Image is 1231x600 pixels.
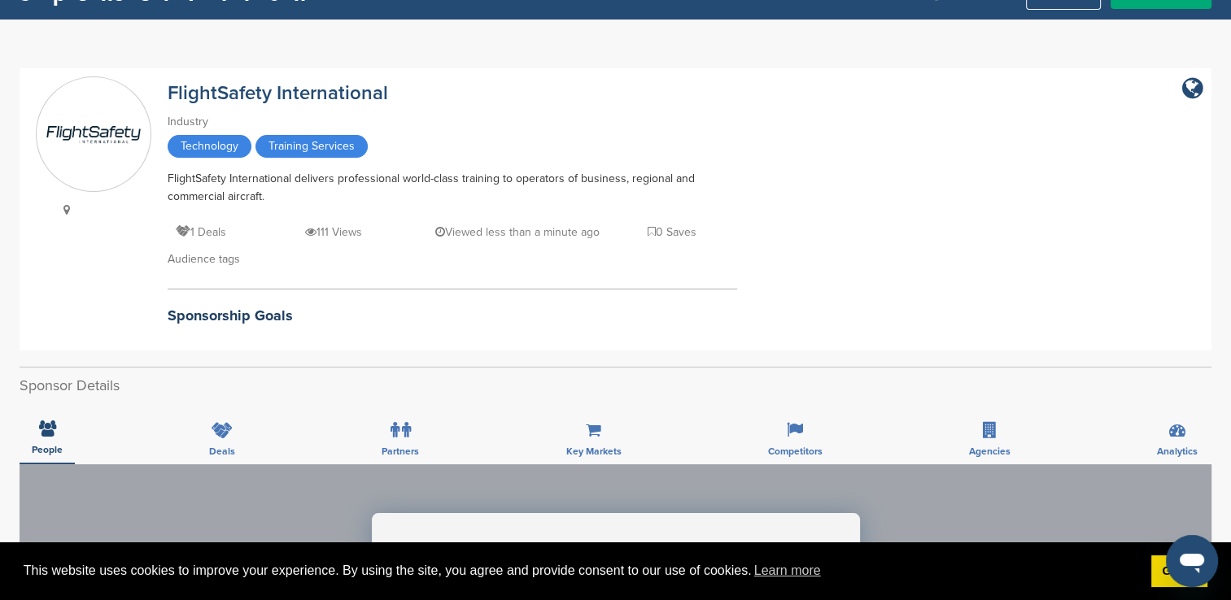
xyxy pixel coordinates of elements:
[168,170,737,206] div: FlightSafety International delivers professional world-class training to operators of business, r...
[20,375,1211,397] h2: Sponsor Details
[255,135,368,158] span: Training Services
[565,446,621,456] span: Key Markets
[209,446,235,456] span: Deals
[168,135,251,158] span: Technology
[168,250,737,268] div: Audience tags
[768,446,823,456] span: Competitors
[37,115,151,154] img: Sponsorpitch & FlightSafety International
[648,222,696,242] p: 0 Saves
[24,559,1138,583] span: This website uses cookies to improve your experience. By using the site, you agree and provide co...
[168,81,388,105] a: FlightSafety International
[32,445,63,454] span: People
[969,446,1011,456] span: Agencies
[1166,535,1218,587] iframe: Button to launch messaging window
[752,559,823,583] a: learn more about cookies
[1151,555,1207,588] a: dismiss cookie message
[305,222,362,242] p: 111 Views
[168,113,737,131] div: Industry
[382,446,419,456] span: Partners
[1157,446,1198,456] span: Analytics
[1182,76,1203,101] a: company link
[176,222,226,242] p: 1 Deals
[168,305,737,327] h2: Sponsorship Goals
[435,222,600,242] p: Viewed less than a minute ago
